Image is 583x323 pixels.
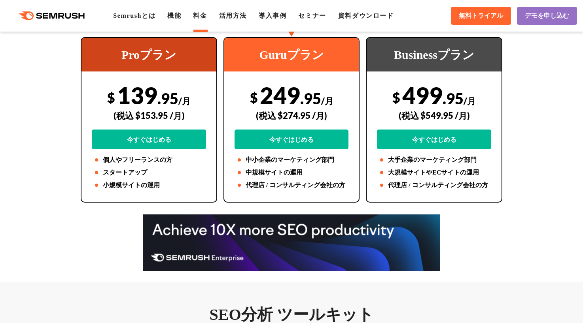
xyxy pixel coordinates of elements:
li: 大手企業のマーケティング部門 [377,155,491,165]
a: 今すぐはじめる [377,130,491,149]
a: 機能 [167,12,181,19]
li: スタートアップ [92,168,206,177]
li: 中小企業のマーケティング部門 [235,155,349,165]
div: (税込 $153.95 /月) [92,101,206,130]
li: 個人やフリーランスの方 [92,155,206,165]
span: /月 [464,96,476,106]
div: (税込 $549.95 /月) [377,101,491,130]
a: セミナー [298,12,326,19]
a: デモを申し込む [517,7,577,25]
span: .95 [443,89,464,107]
li: 小規模サイトの運用 [92,180,206,190]
li: 代理店 / コンサルティング会社の方 [235,180,349,190]
a: 活用方法 [219,12,247,19]
a: 導入事例 [259,12,286,19]
a: Semrushとは [113,12,155,19]
li: 中規模サイトの運用 [235,168,349,177]
span: /月 [321,96,333,106]
div: 249 [235,81,349,149]
span: $ [250,89,258,105]
span: .95 [300,89,321,107]
span: $ [392,89,400,105]
span: /月 [178,96,191,106]
div: Businessプラン [367,38,502,71]
a: 今すぐはじめる [92,130,206,149]
div: Guruプラン [224,38,359,71]
span: .95 [157,89,178,107]
div: 139 [92,81,206,149]
li: 代理店 / コンサルティング会社の方 [377,180,491,190]
li: 大規模サイトやECサイトの運用 [377,168,491,177]
a: 今すぐはじめる [235,130,349,149]
div: Proプラン [81,38,216,71]
a: 資料ダウンロード [338,12,394,19]
a: 料金 [193,12,207,19]
span: $ [107,89,115,105]
div: 499 [377,81,491,149]
span: 無料トライアル [459,12,503,20]
a: 無料トライアル [451,7,511,25]
div: (税込 $274.95 /月) [235,101,349,130]
span: デモを申し込む [525,12,569,20]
